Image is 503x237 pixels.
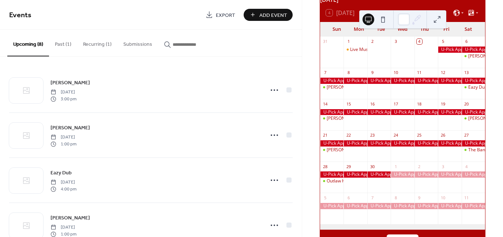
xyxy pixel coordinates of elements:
[320,203,344,209] div: U-Pick Apples
[417,70,422,75] div: 11
[344,203,367,209] div: U-Pick Apples
[50,89,76,96] span: [DATE]
[392,22,414,37] div: Wed
[391,78,414,84] div: U-Pick Apples
[367,203,391,209] div: U-Pick Apples
[50,179,76,186] span: [DATE]
[438,203,461,209] div: U-Pick Apples
[344,109,367,115] div: U-Pick Apples
[367,109,391,115] div: U-Pick Apples
[438,78,461,84] div: U-Pick Apples
[50,79,90,87] span: [PERSON_NAME]
[346,39,351,44] div: 1
[414,109,438,115] div: U-Pick Apples
[322,101,328,107] div: 14
[413,22,435,37] div: Thu
[346,70,351,75] div: 8
[440,133,446,138] div: 26
[440,39,446,44] div: 5
[320,140,344,147] div: U-Pick Apples
[440,195,446,200] div: 10
[391,140,414,147] div: U-Pick Apples
[414,203,438,209] div: U-Pick Apples
[322,133,328,138] div: 21
[50,186,76,192] span: 4:00 pm
[367,171,391,178] div: U-Pick Apples
[50,169,72,177] a: Eazy Dub
[259,11,287,19] span: Add Event
[49,30,77,56] button: Past (1)
[369,70,375,75] div: 9
[7,30,49,56] button: Upcoming (8)
[417,195,422,200] div: 9
[322,195,328,200] div: 5
[369,195,375,200] div: 7
[350,47,371,53] div: Live Music
[77,30,117,56] button: Recurring (1)
[468,84,487,90] div: Eazy Dub
[320,115,344,122] div: Dylan Vroom
[50,141,76,147] span: 1:00 pm
[320,147,344,153] div: Jameson Roads
[369,101,375,107] div: 16
[464,195,469,200] div: 11
[464,133,469,138] div: 27
[244,9,293,21] a: Add Event
[462,171,485,178] div: U-Pick Apples
[344,78,367,84] div: U-Pick Apples
[417,39,422,44] div: 4
[438,140,461,147] div: U-Pick Apples
[393,101,398,107] div: 17
[344,171,367,178] div: U-Pick Apples
[50,169,72,177] span: Eazy Dub
[462,147,485,153] div: The Band Ambiance
[370,22,392,37] div: Tue
[435,22,457,37] div: Fri
[464,164,469,169] div: 4
[391,109,414,115] div: U-Pick Apples
[50,123,90,132] a: [PERSON_NAME]
[440,164,446,169] div: 3
[50,214,90,222] a: [PERSON_NAME]
[393,70,398,75] div: 10
[326,22,348,37] div: Sun
[348,22,370,37] div: Mon
[327,178,355,184] div: Outlaw Hippie
[440,70,446,75] div: 12
[327,115,361,122] div: [PERSON_NAME]
[462,84,485,90] div: Eazy Dub
[462,115,485,122] div: Shane Q
[438,47,461,53] div: U-Pick Apples
[393,39,398,44] div: 3
[344,47,367,53] div: Live Music
[393,133,398,138] div: 24
[462,140,485,147] div: U-Pick Apples
[50,96,76,102] span: 3:00 pm
[50,78,90,87] a: [PERSON_NAME]
[417,164,422,169] div: 2
[369,39,375,44] div: 2
[322,70,328,75] div: 7
[327,147,375,153] div: [PERSON_NAME] Roads
[438,171,461,178] div: U-Pick Apples
[50,224,76,231] span: [DATE]
[320,109,344,115] div: U-Pick Apples
[50,214,90,222] span: [PERSON_NAME]
[322,164,328,169] div: 28
[320,171,344,178] div: U-Pick Apples
[346,195,351,200] div: 6
[367,78,391,84] div: U-Pick Apples
[462,78,485,84] div: U-Pick Apples
[391,203,414,209] div: U-Pick Apples
[9,8,31,22] span: Events
[369,164,375,169] div: 30
[462,203,485,209] div: U-Pick Apples
[414,140,438,147] div: U-Pick Apples
[367,140,391,147] div: U-Pick Apples
[117,30,158,56] button: Submissions
[50,134,76,141] span: [DATE]
[440,101,446,107] div: 19
[464,101,469,107] div: 20
[320,84,344,90] div: Drew Butts
[464,39,469,44] div: 6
